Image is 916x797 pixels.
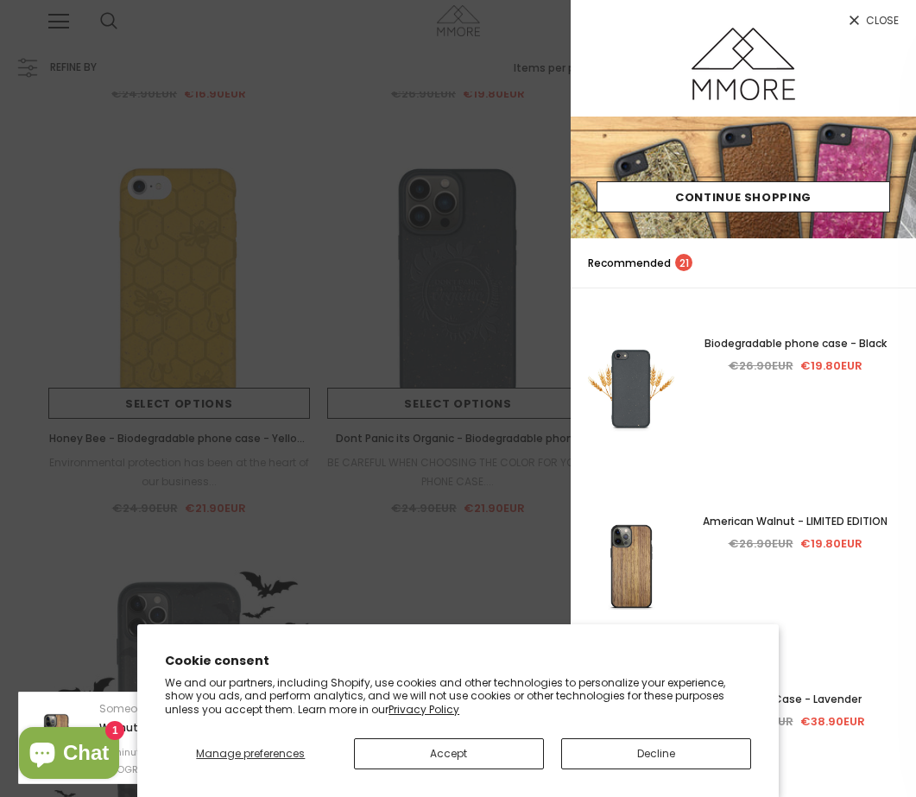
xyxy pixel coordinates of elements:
[165,738,337,769] button: Manage preferences
[703,514,888,528] span: American Walnut - LIMITED EDITION
[354,738,544,769] button: Accept
[730,692,862,706] span: Organic Case - Lavender
[866,16,899,26] span: Close
[881,255,899,272] a: search
[800,535,862,552] span: €19.80EUR
[588,254,692,272] p: Recommended
[389,702,459,717] a: Privacy Policy
[704,336,887,351] span: Biodegradable phone case - Black
[14,727,124,783] inbox-online-store-chat: Shopify online store chat
[726,713,793,730] span: €44.90EUR
[561,738,751,769] button: Decline
[675,254,692,271] span: 21
[692,512,899,531] a: American Walnut - LIMITED EDITION
[597,181,890,212] a: Continue Shopping
[800,713,865,730] span: €38.90EUR
[165,676,751,717] p: We and our partners, including Shopify, use cookies and other technologies to personalize your ex...
[729,535,793,552] span: €26.90EUR
[165,652,751,670] h2: Cookie consent
[692,334,899,353] a: Biodegradable phone case - Black
[99,701,236,716] span: Someone recently bought
[196,746,305,761] span: Manage preferences
[692,690,899,709] a: Organic Case - Lavender
[800,357,862,374] span: €19.80EUR
[729,357,793,374] span: €26.90EUR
